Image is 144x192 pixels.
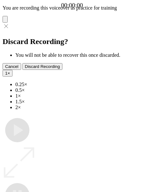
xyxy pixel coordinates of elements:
button: Discard Recording [22,63,63,70]
p: You are recording this voiceover as practice for training [3,5,141,11]
span: 1 [5,71,7,76]
li: 2× [15,105,141,110]
button: 1× [3,70,12,77]
h2: Discard Recording? [3,37,141,46]
li: You will not be able to recover this once discarded. [15,52,141,58]
a: 00:00:00 [61,2,83,9]
li: 1× [15,93,141,99]
button: Cancel [3,63,21,70]
li: 0.5× [15,87,141,93]
li: 0.25× [15,82,141,87]
li: 1.5× [15,99,141,105]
